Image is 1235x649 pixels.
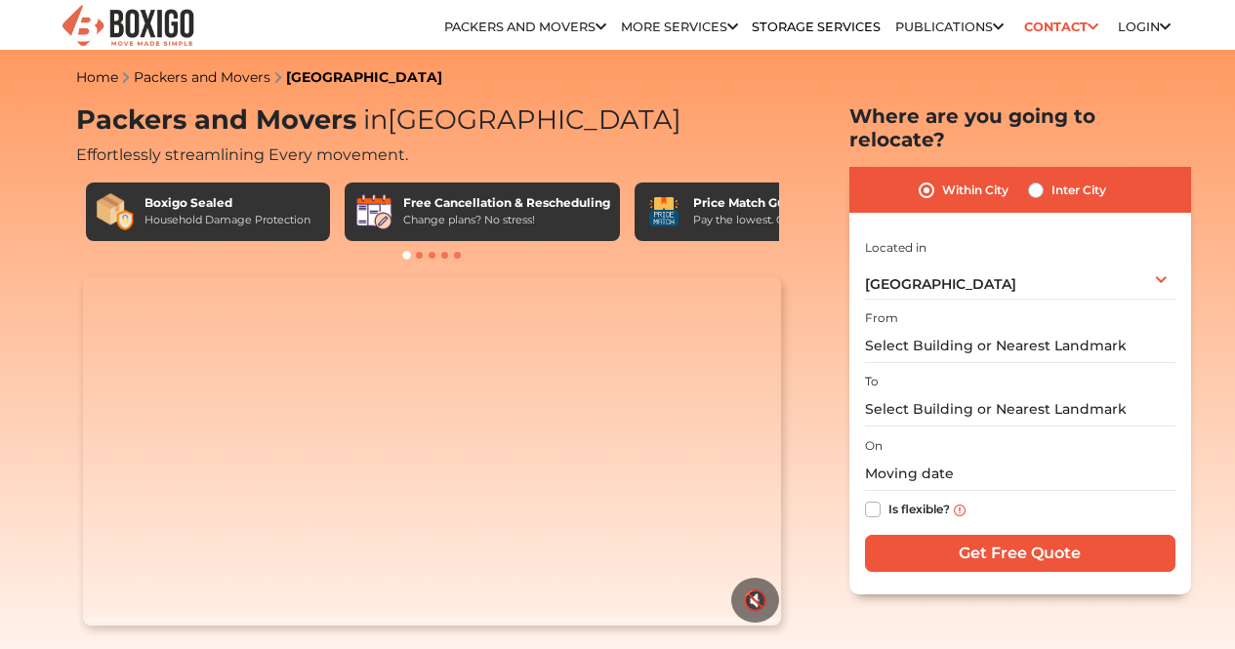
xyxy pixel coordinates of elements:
[96,192,135,231] img: Boxigo Sealed
[444,20,606,34] a: Packers and Movers
[403,194,610,212] div: Free Cancellation & Rescheduling
[644,192,683,231] img: Price Match Guarantee
[1118,20,1171,34] a: Login
[76,145,408,164] span: Effortlessly streamlining Every movement.
[403,212,610,228] div: Change plans? No stress!
[134,68,270,86] a: Packers and Movers
[83,277,781,627] video: Your browser does not support the video tag.
[865,275,1016,293] span: [GEOGRAPHIC_DATA]
[693,212,842,228] div: Pay the lowest. Guaranteed!
[1017,12,1104,42] a: Contact
[693,194,842,212] div: Price Match Guarantee
[888,498,950,518] label: Is flexible?
[942,179,1009,202] label: Within City
[865,373,879,390] label: To
[865,457,1175,491] input: Moving date
[752,20,881,34] a: Storage Services
[849,104,1191,151] h2: Where are you going to relocate?
[76,104,789,137] h1: Packers and Movers
[144,194,310,212] div: Boxigo Sealed
[865,239,926,257] label: Located in
[865,437,883,455] label: On
[363,103,388,136] span: in
[1051,179,1106,202] label: Inter City
[865,309,898,327] label: From
[954,505,966,516] img: info
[76,68,118,86] a: Home
[354,192,393,231] img: Free Cancellation & Rescheduling
[286,68,442,86] a: [GEOGRAPHIC_DATA]
[144,212,310,228] div: Household Damage Protection
[895,20,1004,34] a: Publications
[731,578,779,623] button: 🔇
[865,535,1175,572] input: Get Free Quote
[356,103,681,136] span: [GEOGRAPHIC_DATA]
[621,20,738,34] a: More services
[865,329,1175,363] input: Select Building or Nearest Landmark
[60,3,196,51] img: Boxigo
[865,392,1175,426] input: Select Building or Nearest Landmark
